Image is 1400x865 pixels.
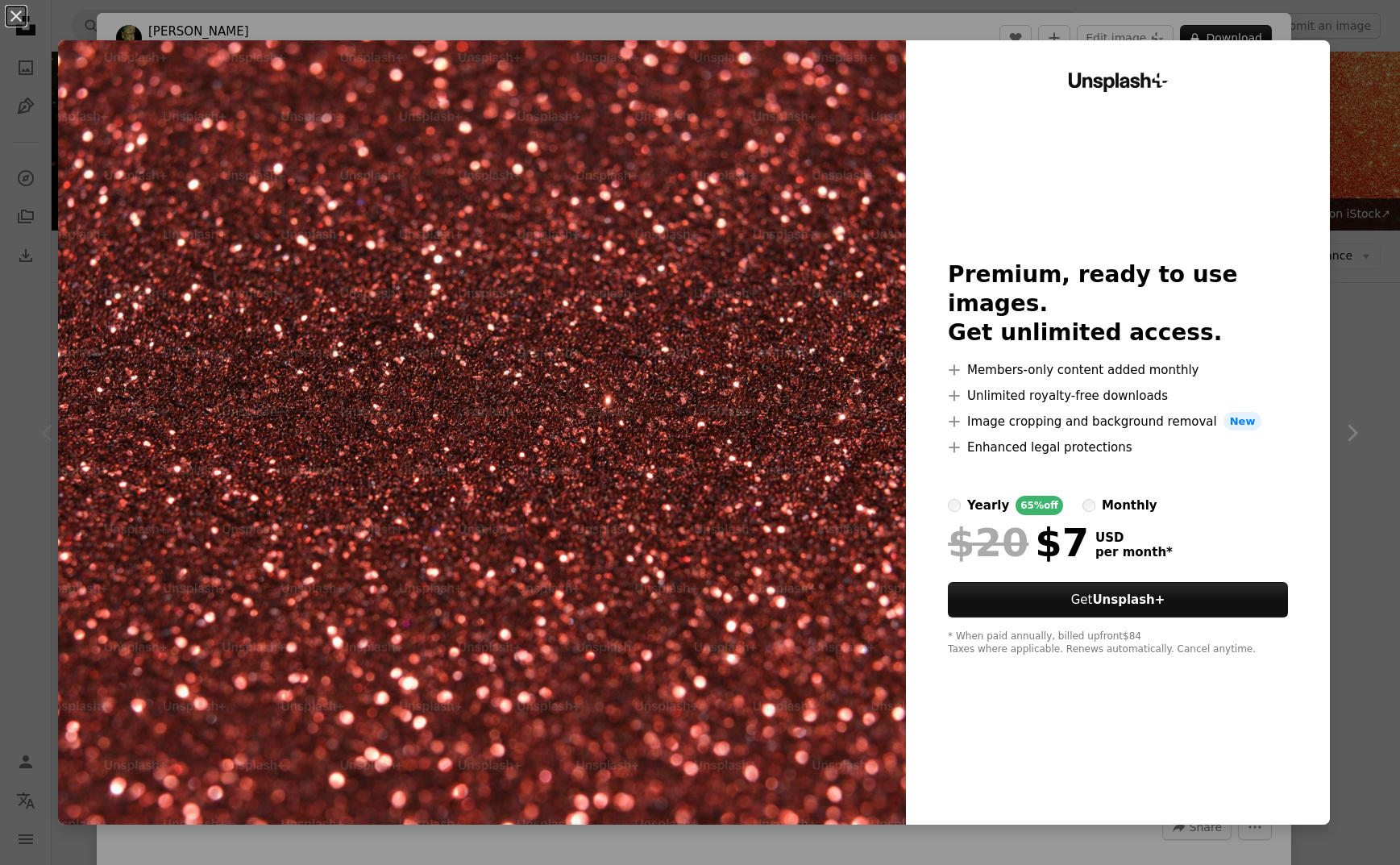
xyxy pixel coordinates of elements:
[948,630,1288,656] div: * When paid annually, billed upfront $84 Taxes where applicable. Renews automatically. Cancel any...
[1095,545,1173,559] span: per month *
[948,260,1288,347] h2: Premium, ready to use images. Get unlimited access.
[948,522,1028,563] span: $20
[1095,530,1173,545] span: USD
[1016,496,1063,515] div: 65% off
[1223,412,1262,431] span: New
[1102,496,1157,515] div: monthly
[948,412,1288,431] li: Image cropping and background removal
[948,360,1288,380] li: Members-only content added monthly
[948,386,1288,405] li: Unlimited royalty-free downloads
[948,522,1089,563] div: $7
[948,499,961,512] input: yearly65%off
[948,438,1288,457] li: Enhanced legal protections
[948,582,1288,618] button: GetUnsplash+
[1082,499,1095,512] input: monthly
[967,496,1009,515] div: yearly
[1092,593,1165,607] strong: Unsplash+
